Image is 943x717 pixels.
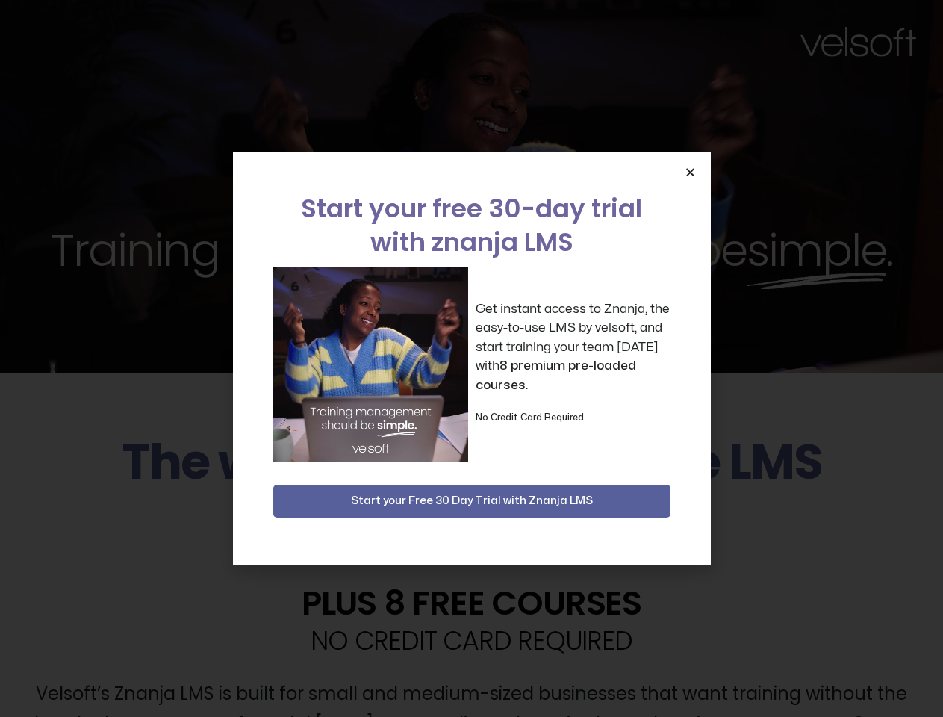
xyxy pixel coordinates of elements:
p: Get instant access to Znanja, the easy-to-use LMS by velsoft, and start training your team [DATE]... [476,299,670,395]
strong: No Credit Card Required [476,413,584,422]
img: a woman sitting at her laptop dancing [273,267,468,462]
a: Close [685,167,696,178]
span: Start your Free 30 Day Trial with Znanja LMS [351,492,593,510]
h2: Start your free 30-day trial with znanja LMS [273,192,670,259]
strong: 8 premium pre-loaded courses [476,359,636,391]
button: Start your Free 30 Day Trial with Znanja LMS [273,485,670,518]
